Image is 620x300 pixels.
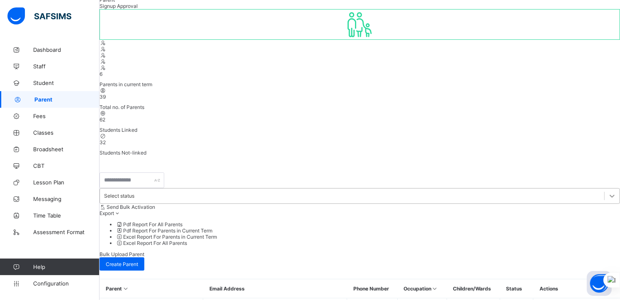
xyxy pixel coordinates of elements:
button: Open asap [587,271,612,296]
span: 32 [100,139,106,145]
span: Staff [33,63,100,70]
th: Actions [533,279,620,298]
i: Sort in Ascending Order [431,285,438,292]
span: Create Parent [106,261,138,267]
span: Total no. of Parents [100,104,144,110]
img: safsims [7,7,71,25]
span: Student [33,80,100,86]
span: Fees [33,113,100,119]
span: Configuration [33,280,99,287]
th: Phone Number [347,279,398,298]
th: Parent [100,279,203,298]
span: Parent [34,96,100,103]
span: Send Bulk Activation [107,204,155,210]
li: dropdown-list-item-null-0 [116,221,620,227]
li: dropdown-list-item-null-3 [116,240,620,246]
span: Classes [33,129,100,136]
span: Broadsheet [33,146,100,152]
span: Lesson Plan [33,179,100,186]
span: Students Linked [100,127,137,133]
span: Bulk Upload Parent [100,251,144,257]
i: Sort in Ascending Order [122,285,129,292]
span: Messaging [33,196,100,202]
span: CBT [33,162,100,169]
th: Email Address [203,279,347,298]
span: Parents in current term [100,81,152,87]
span: Help [33,264,99,270]
span: Assessment Format [33,229,100,235]
th: Children/Wards [447,279,500,298]
span: 6 [100,71,102,77]
span: Export [100,210,114,216]
span: Students Not-linked [100,150,146,156]
span: Signup Approval [100,3,138,9]
span: Time Table [33,212,100,219]
li: dropdown-list-item-null-1 [116,227,620,234]
li: dropdown-list-item-null-2 [116,234,620,240]
span: 62 [100,116,105,123]
div: Select status [104,193,134,199]
th: Occupation [397,279,447,298]
span: Dashboard [33,46,100,53]
span: 39 [100,94,106,100]
th: Status [500,279,533,298]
